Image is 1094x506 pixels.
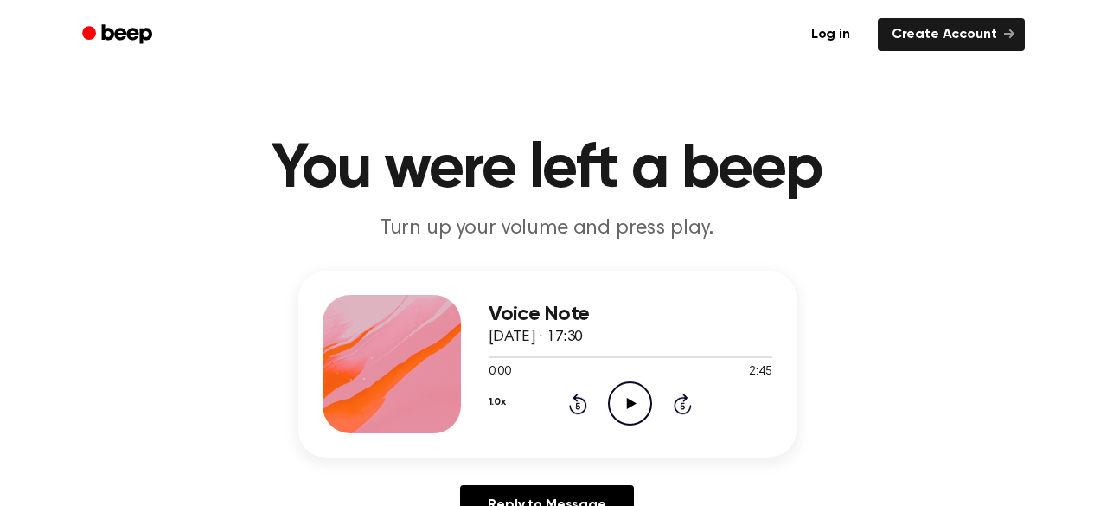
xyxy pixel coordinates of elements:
[489,330,584,345] span: [DATE] · 17:30
[215,215,880,243] p: Turn up your volume and press play.
[105,138,990,201] h1: You were left a beep
[794,15,867,54] a: Log in
[749,363,771,381] span: 2:45
[70,18,168,52] a: Beep
[878,18,1025,51] a: Create Account
[489,303,772,326] h3: Voice Note
[489,363,511,381] span: 0:00
[489,388,506,417] button: 1.0x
